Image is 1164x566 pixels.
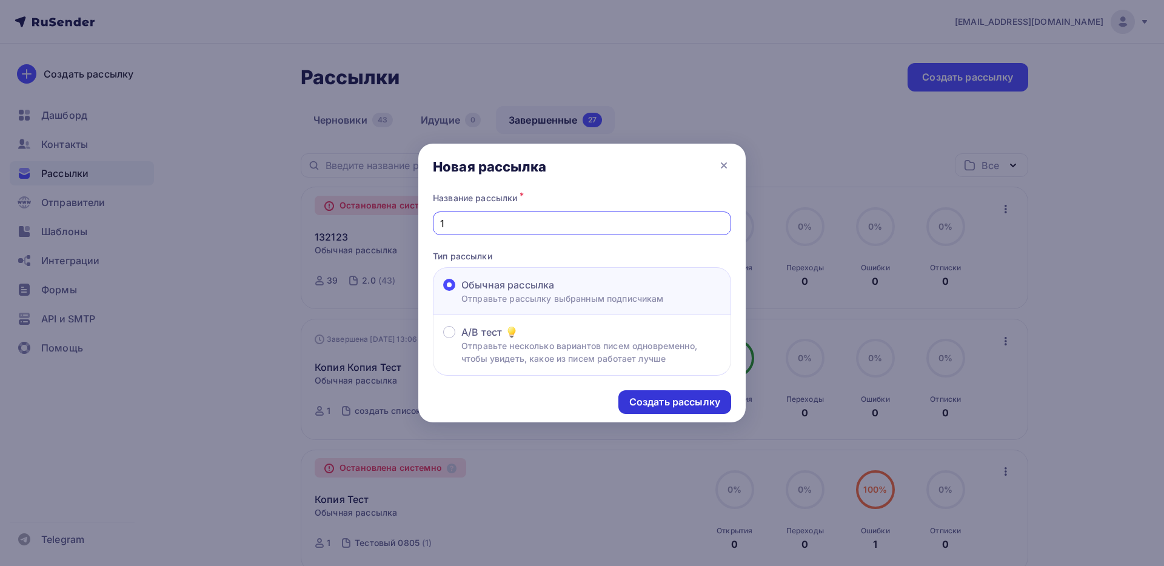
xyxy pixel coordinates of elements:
div: Новая рассылка [433,158,546,175]
input: Придумайте название рассылки [440,216,724,231]
p: Отправьте несколько вариантов писем одновременно, чтобы увидеть, какое из писем работает лучше [461,339,721,365]
p: Тип рассылки [433,250,731,262]
span: Обычная рассылка [461,278,554,292]
div: Название рассылки [433,190,731,207]
p: Отправьте рассылку выбранным подписчикам [461,292,664,305]
span: A/B тест [461,325,502,339]
div: Создать рассылку [629,395,720,409]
